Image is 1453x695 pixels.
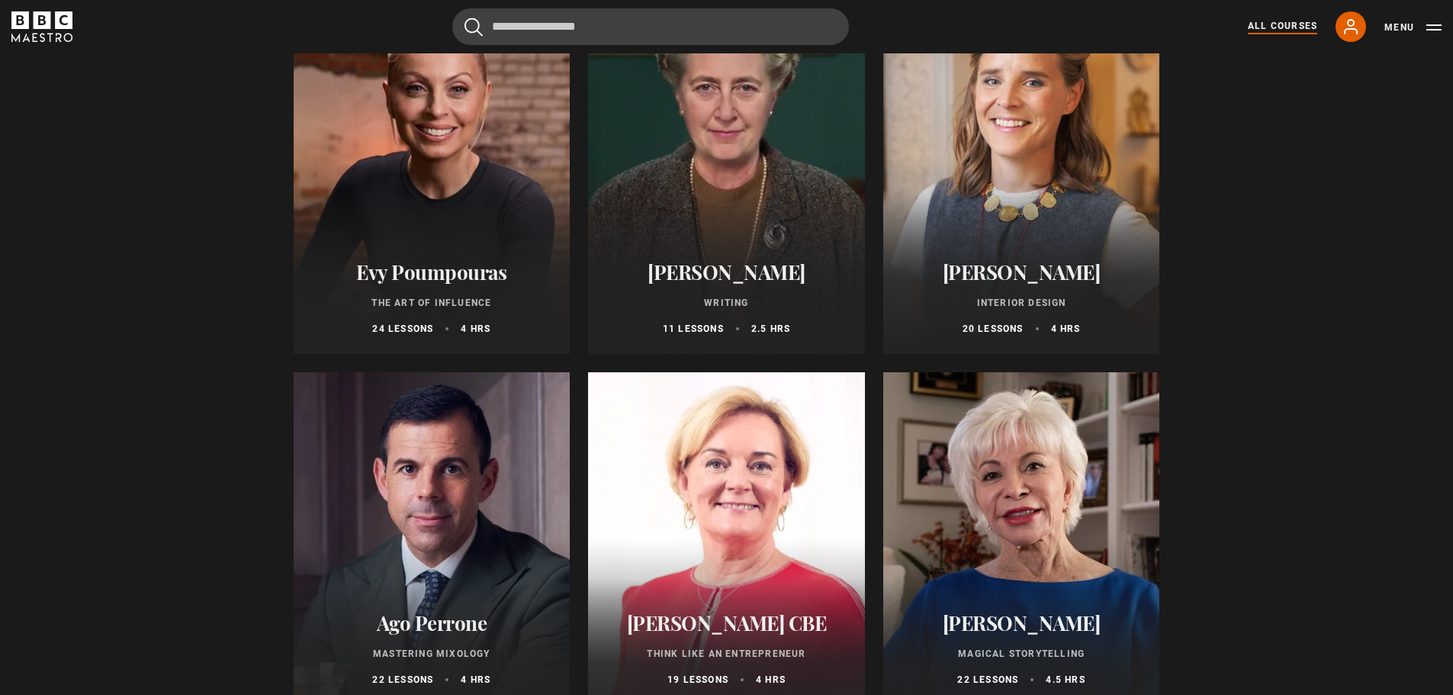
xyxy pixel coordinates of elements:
[751,322,790,336] p: 2.5 hrs
[11,11,72,42] svg: BBC Maestro
[465,18,483,37] button: Submit the search query
[957,673,1018,687] p: 22 lessons
[606,611,847,635] h2: [PERSON_NAME] CBE
[1051,322,1081,336] p: 4 hrs
[1046,673,1085,687] p: 4.5 hrs
[606,296,847,310] p: Writing
[1248,19,1317,34] a: All Courses
[606,260,847,284] h2: [PERSON_NAME]
[663,322,724,336] p: 11 lessons
[902,296,1142,310] p: Interior Design
[461,673,490,687] p: 4 hrs
[461,322,490,336] p: 4 hrs
[312,647,552,661] p: Mastering Mixology
[1384,20,1442,35] button: Toggle navigation
[963,322,1024,336] p: 20 lessons
[902,647,1142,661] p: Magical Storytelling
[902,260,1142,284] h2: [PERSON_NAME]
[756,673,786,687] p: 4 hrs
[606,647,847,661] p: Think Like an Entrepreneur
[312,296,552,310] p: The Art of Influence
[372,673,433,687] p: 22 lessons
[902,611,1142,635] h2: [PERSON_NAME]
[312,260,552,284] h2: Evy Poumpouras
[372,322,433,336] p: 24 lessons
[452,8,849,45] input: Search
[312,611,552,635] h2: Ago Perrone
[667,673,728,687] p: 19 lessons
